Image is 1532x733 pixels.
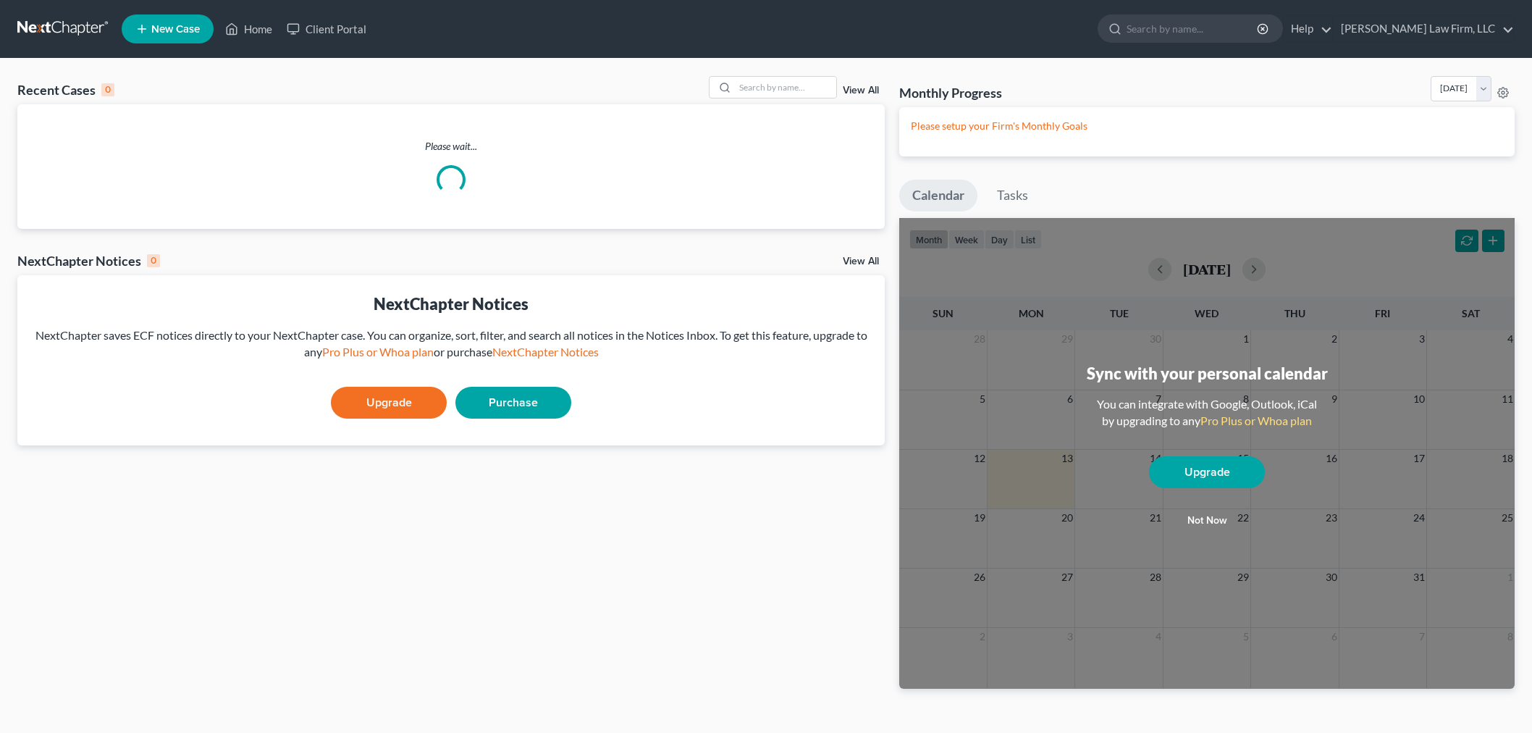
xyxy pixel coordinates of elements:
[984,180,1041,211] a: Tasks
[218,16,279,42] a: Home
[322,345,434,359] a: Pro Plus or Whoa plan
[899,180,977,211] a: Calendar
[911,119,1503,133] p: Please setup your Firm's Monthly Goals
[151,24,200,35] span: New Case
[101,83,114,96] div: 0
[279,16,374,42] a: Client Portal
[735,77,836,98] input: Search by name...
[1149,506,1265,535] button: Not now
[1127,15,1259,42] input: Search by name...
[1200,414,1312,427] a: Pro Plus or Whoa plan
[1334,16,1514,42] a: [PERSON_NAME] Law Firm, LLC
[147,254,160,267] div: 0
[1284,16,1332,42] a: Help
[331,387,447,419] a: Upgrade
[17,252,160,269] div: NextChapter Notices
[17,139,885,154] p: Please wait...
[455,387,571,419] a: Purchase
[492,345,599,359] a: NextChapter Notices
[17,81,114,99] div: Recent Cases
[29,293,873,315] div: NextChapter Notices
[899,84,1002,101] h3: Monthly Progress
[1091,396,1323,430] div: You can integrate with Google, Outlook, iCal by upgrading to any
[29,327,873,361] div: NextChapter saves ECF notices directly to your NextChapter case. You can organize, sort, filter, ...
[843,85,879,96] a: View All
[843,256,879,267] a: View All
[1149,456,1265,488] a: Upgrade
[1087,362,1328,385] div: Sync with your personal calendar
